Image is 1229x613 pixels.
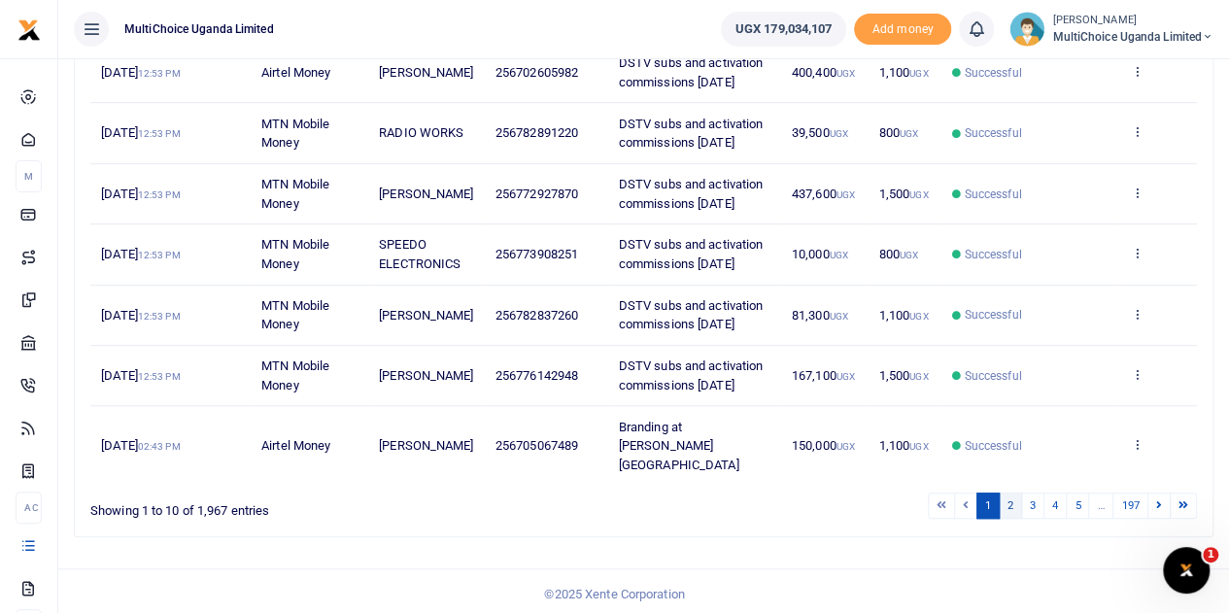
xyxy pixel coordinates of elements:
[1052,28,1213,46] span: MultiChoice Uganda Limited
[909,441,928,452] small: UGX
[829,128,847,139] small: UGX
[1043,493,1067,519] a: 4
[138,371,181,382] small: 12:53 PM
[965,367,1022,385] span: Successful
[138,128,181,139] small: 12:53 PM
[101,65,180,80] span: [DATE]
[17,21,41,36] a: logo-small logo-large logo-large
[965,246,1022,263] span: Successful
[619,55,763,89] span: DSTV subs and activation commissions [DATE]
[999,493,1022,519] a: 2
[101,125,180,140] span: [DATE]
[854,20,951,35] a: Add money
[261,117,329,151] span: MTN Mobile Money
[792,368,855,383] span: 167,100
[101,187,180,201] span: [DATE]
[16,492,42,524] li: Ac
[495,187,578,201] span: 256772927870
[792,125,848,140] span: 39,500
[495,438,578,453] span: 256705067489
[879,308,929,323] span: 1,100
[1052,13,1213,29] small: [PERSON_NAME]
[261,358,329,392] span: MTN Mobile Money
[619,237,763,271] span: DSTV subs and activation commissions [DATE]
[965,124,1022,142] span: Successful
[1163,547,1210,594] iframe: Intercom live chat
[900,250,918,260] small: UGX
[495,247,578,261] span: 256773908251
[976,493,1000,519] a: 1
[735,19,833,39] span: UGX 179,034,107
[909,68,928,79] small: UGX
[261,438,330,453] span: Airtel Money
[138,311,181,322] small: 12:53 PM
[909,311,928,322] small: UGX
[965,186,1022,203] span: Successful
[1203,547,1218,562] span: 1
[101,438,180,453] span: [DATE]
[261,65,330,80] span: Airtel Money
[879,438,929,453] span: 1,100
[879,65,929,80] span: 1,100
[379,438,473,453] span: [PERSON_NAME]
[619,358,763,392] span: DSTV subs and activation commissions [DATE]
[101,368,180,383] span: [DATE]
[792,187,855,201] span: 437,600
[829,250,847,260] small: UGX
[379,125,463,140] span: RADIO WORKS
[713,12,855,47] li: Wallet ballance
[495,368,578,383] span: 256776142948
[117,20,282,38] span: MultiChoice Uganda Limited
[909,189,928,200] small: UGX
[495,65,578,80] span: 256702605982
[619,177,763,211] span: DSTV subs and activation commissions [DATE]
[900,128,918,139] small: UGX
[792,247,848,261] span: 10,000
[261,237,329,271] span: MTN Mobile Money
[1066,493,1089,519] a: 5
[1021,493,1044,519] a: 3
[619,117,763,151] span: DSTV subs and activation commissions [DATE]
[854,14,951,46] span: Add money
[854,14,951,46] li: Toup your wallet
[138,250,181,260] small: 12:53 PM
[379,368,473,383] span: [PERSON_NAME]
[965,64,1022,82] span: Successful
[836,189,855,200] small: UGX
[909,371,928,382] small: UGX
[836,371,855,382] small: UGX
[965,437,1022,455] span: Successful
[138,441,181,452] small: 02:43 PM
[101,308,180,323] span: [DATE]
[379,187,473,201] span: [PERSON_NAME]
[879,125,919,140] span: 800
[379,308,473,323] span: [PERSON_NAME]
[17,18,41,42] img: logo-small
[836,441,855,452] small: UGX
[495,308,578,323] span: 256782837260
[619,298,763,332] span: DSTV subs and activation commissions [DATE]
[879,247,919,261] span: 800
[379,65,473,80] span: [PERSON_NAME]
[879,368,929,383] span: 1,500
[619,420,739,472] span: Branding at [PERSON_NAME][GEOGRAPHIC_DATA]
[879,187,929,201] span: 1,500
[138,68,181,79] small: 12:53 PM
[792,438,855,453] span: 150,000
[792,65,855,80] span: 400,400
[138,189,181,200] small: 12:53 PM
[16,160,42,192] li: M
[1009,12,1044,47] img: profile-user
[261,177,329,211] span: MTN Mobile Money
[1112,493,1147,519] a: 197
[261,298,329,332] span: MTN Mobile Money
[1009,12,1213,47] a: profile-user [PERSON_NAME] MultiChoice Uganda Limited
[379,237,461,271] span: SPEEDO ELECTRONICS
[829,311,847,322] small: UGX
[90,491,544,521] div: Showing 1 to 10 of 1,967 entries
[836,68,855,79] small: UGX
[792,308,848,323] span: 81,300
[495,125,578,140] span: 256782891220
[965,306,1022,324] span: Successful
[101,247,180,261] span: [DATE]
